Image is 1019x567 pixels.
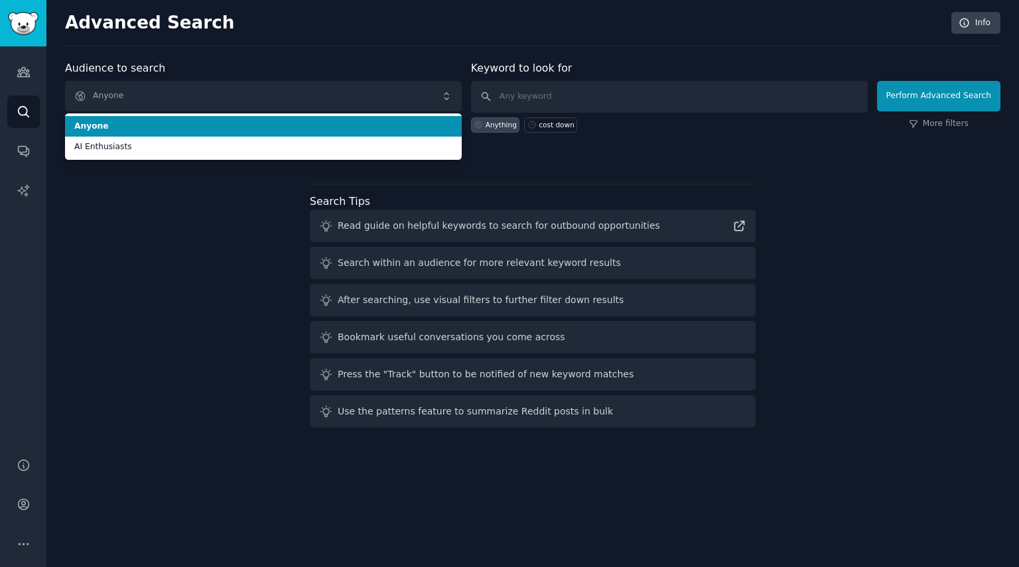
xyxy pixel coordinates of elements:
button: Anyone [65,81,462,111]
h2: Advanced Search [65,13,944,34]
div: Use the patterns feature to summarize Reddit posts in bulk [338,405,613,418]
ul: Anyone [65,113,462,160]
input: Any keyword [471,81,868,113]
label: Keyword to look for [471,62,573,74]
div: Anything [486,120,517,129]
div: Read guide on helpful keywords to search for outbound opportunities [338,219,660,233]
a: Info [951,12,1000,34]
span: Anyone [74,121,452,133]
div: cost down [539,120,574,129]
div: Press the "Track" button to be notified of new keyword matches [338,367,634,381]
a: More filters [909,118,969,130]
img: GummySearch logo [8,12,38,35]
button: Perform Advanced Search [877,81,1000,111]
label: Audience to search [65,62,165,74]
div: Search within an audience for more relevant keyword results [338,256,621,270]
label: Search Tips [310,195,370,208]
div: After searching, use visual filters to further filter down results [338,293,624,307]
span: AI Enthusiasts [74,141,452,153]
div: Bookmark useful conversations you come across [338,330,565,344]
